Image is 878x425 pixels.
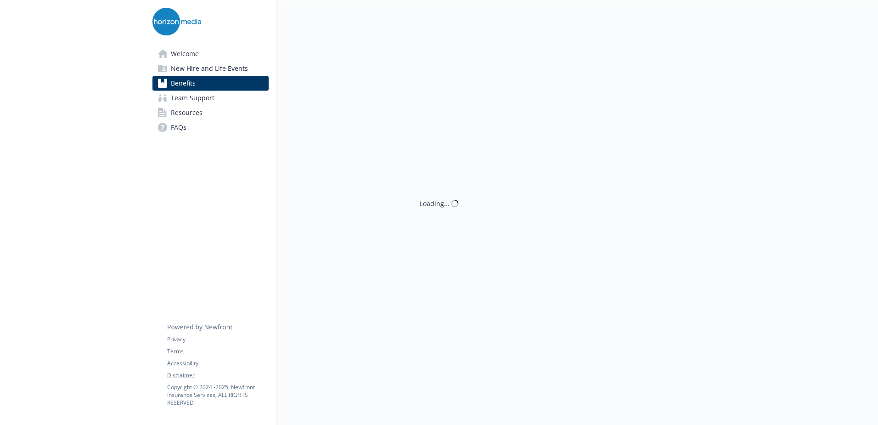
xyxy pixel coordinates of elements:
span: Welcome [171,46,199,61]
div: Loading... [420,199,450,208]
a: Disclaimer [167,371,268,379]
a: New Hire and Life Events [152,61,269,76]
p: Copyright © 2024 - 2025 , Newfront Insurance Services, ALL RIGHTS RESERVED [167,383,268,407]
span: Benefits [171,76,196,91]
a: Accessibility [167,359,268,368]
a: FAQs [152,120,269,135]
span: Resources [171,105,203,120]
a: Privacy [167,335,268,344]
a: Resources [152,105,269,120]
a: Terms [167,347,268,356]
span: FAQs [171,120,186,135]
a: Benefits [152,76,269,91]
span: New Hire and Life Events [171,61,248,76]
span: Team Support [171,91,214,105]
a: Welcome [152,46,269,61]
a: Team Support [152,91,269,105]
